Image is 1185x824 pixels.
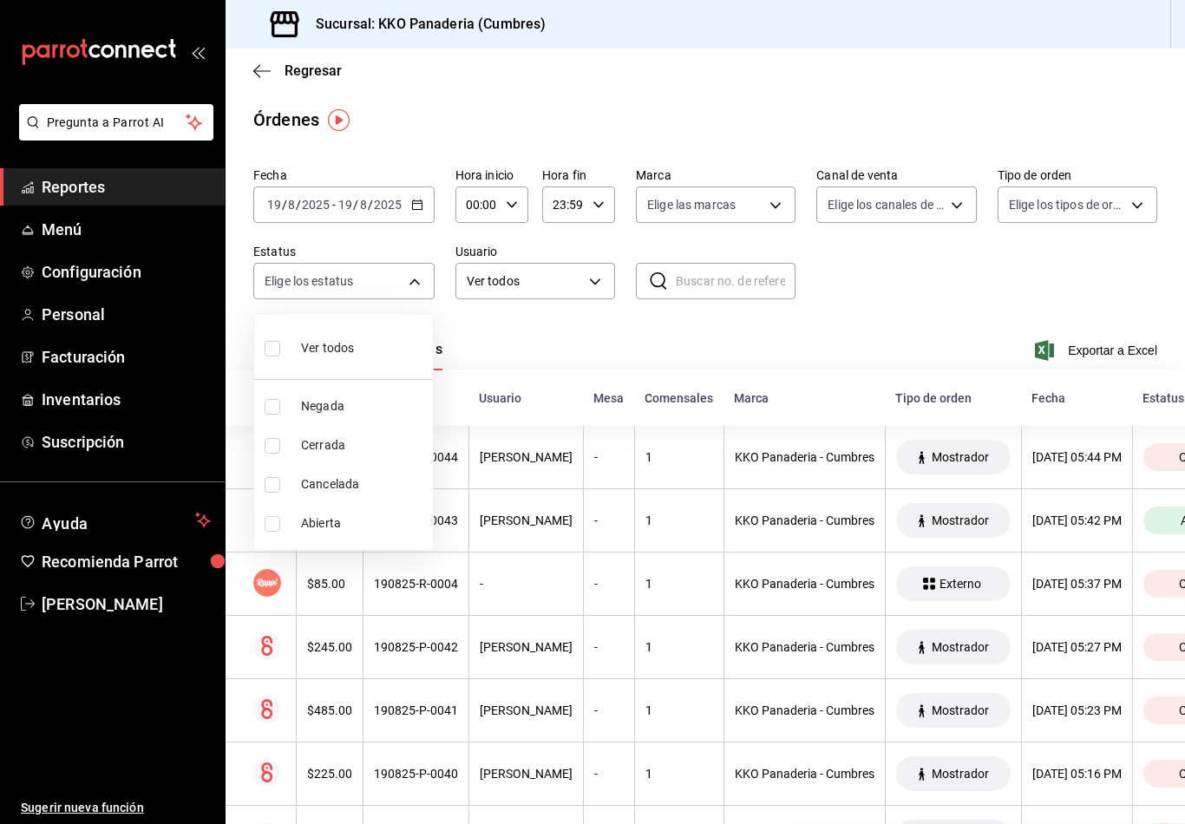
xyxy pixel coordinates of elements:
span: Cerrada [301,436,426,455]
span: Abierta [301,514,426,533]
span: Ver todos [301,339,354,357]
span: Cancelada [301,475,426,494]
img: Tooltip marker [328,109,350,131]
span: Negada [301,397,426,415]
